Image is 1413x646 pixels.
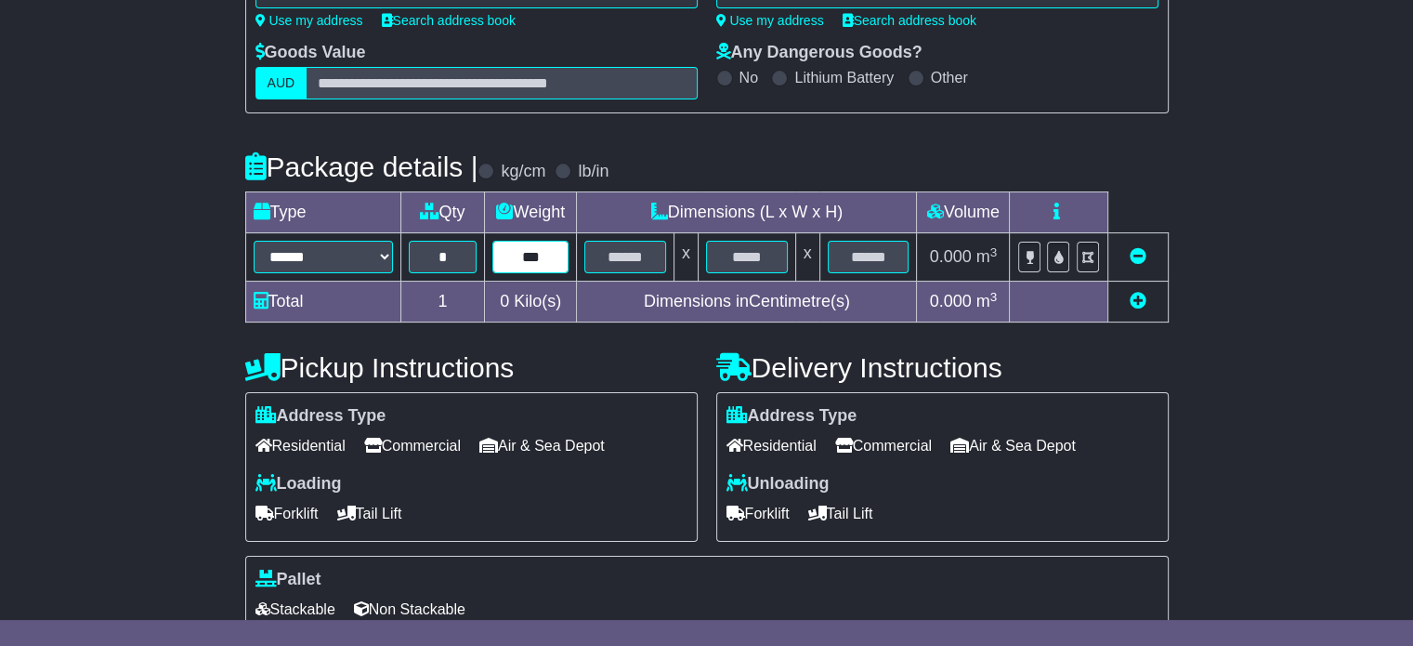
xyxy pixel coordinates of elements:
label: No [739,69,758,86]
label: kg/cm [501,162,545,182]
span: Air & Sea Depot [950,431,1076,460]
span: Tail Lift [808,499,873,528]
td: Weight [485,192,577,233]
label: Address Type [255,406,386,427]
span: Tail Lift [337,499,402,528]
label: Loading [255,474,342,494]
label: Lithium Battery [794,69,894,86]
span: Non Stackable [354,595,465,624]
a: Use my address [255,13,363,28]
span: 0 [500,292,509,310]
h4: Package details | [245,152,478,182]
sup: 3 [990,290,998,304]
td: Kilo(s) [485,282,577,323]
td: Type [245,192,400,233]
label: Goods Value [255,43,366,63]
span: Forklift [726,499,790,528]
span: Forklift [255,499,319,528]
span: m [976,292,998,310]
a: Search address book [382,13,516,28]
label: Other [931,69,968,86]
span: Stackable [255,595,335,624]
label: lb/in [578,162,608,182]
h4: Delivery Instructions [716,352,1169,383]
label: Any Dangerous Goods? [716,43,922,63]
label: Address Type [726,406,857,427]
td: Dimensions in Centimetre(s) [577,282,917,323]
span: Residential [255,431,346,460]
h4: Pickup Instructions [245,352,698,383]
span: m [976,247,998,266]
sup: 3 [990,245,998,259]
td: Qty [400,192,485,233]
a: Add new item [1130,292,1146,310]
td: x [674,233,698,282]
a: Use my address [716,13,824,28]
span: 0.000 [930,292,972,310]
td: Dimensions (L x W x H) [577,192,917,233]
label: AUD [255,67,307,99]
span: Commercial [835,431,932,460]
span: 0.000 [930,247,972,266]
td: Volume [917,192,1010,233]
td: x [795,233,819,282]
label: Unloading [726,474,830,494]
span: Air & Sea Depot [479,431,605,460]
a: Search address book [843,13,976,28]
span: Residential [726,431,817,460]
span: Commercial [364,431,461,460]
label: Pallet [255,570,321,590]
a: Remove this item [1130,247,1146,266]
td: Total [245,282,400,323]
td: 1 [400,282,485,323]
